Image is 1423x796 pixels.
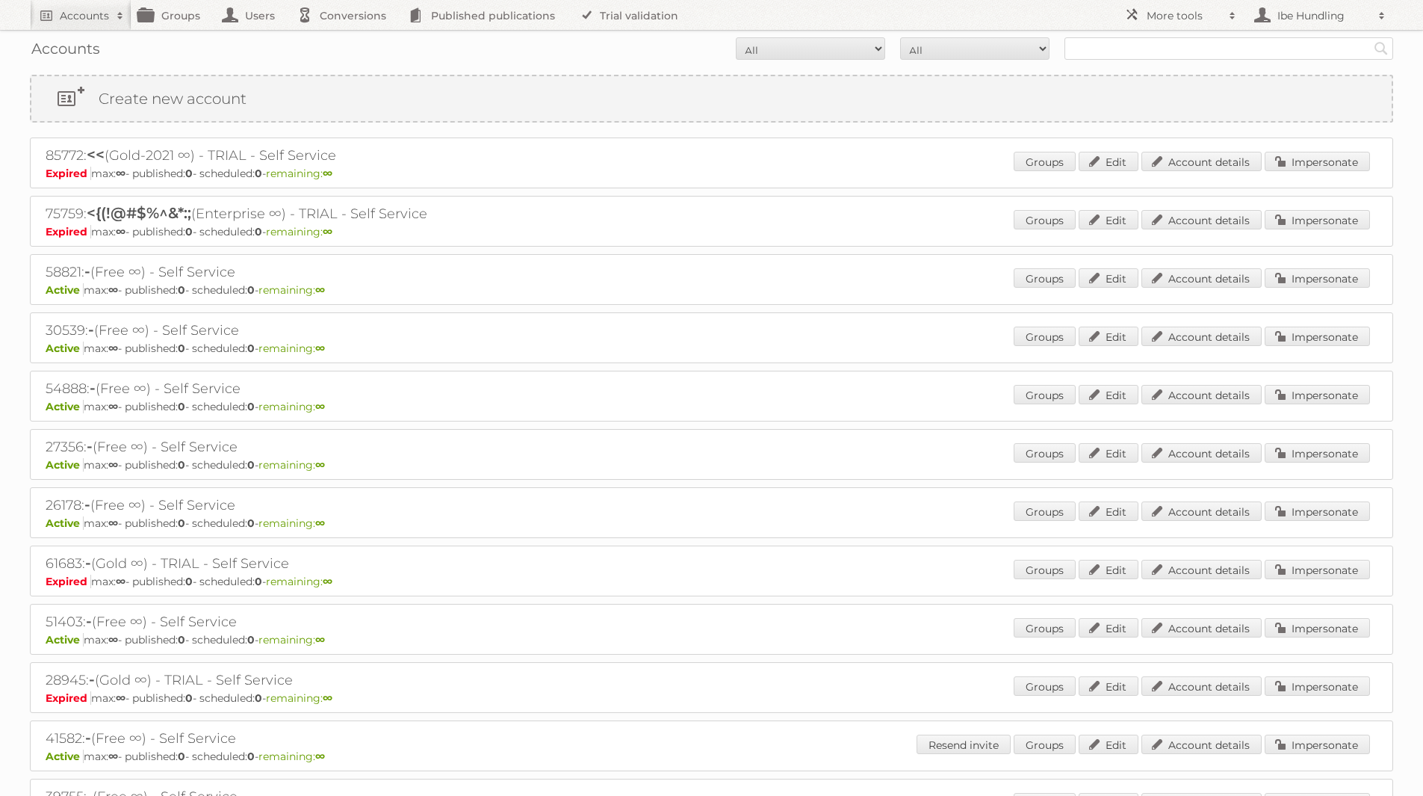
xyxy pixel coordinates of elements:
[46,691,1377,705] p: max: - published: - scheduled: -
[315,750,325,763] strong: ∞
[46,167,91,180] span: Expired
[917,735,1011,754] a: Resend invite
[1014,443,1076,463] a: Groups
[1141,443,1262,463] a: Account details
[46,283,1377,297] p: max: - published: - scheduled: -
[1141,385,1262,404] a: Account details
[315,633,325,647] strong: ∞
[258,516,325,530] span: remaining:
[315,458,325,472] strong: ∞
[1265,385,1370,404] a: Impersonate
[1014,676,1076,696] a: Groups
[1265,152,1370,171] a: Impersonate
[266,167,332,180] span: remaining:
[1141,735,1262,754] a: Account details
[1147,8,1221,23] h2: More tools
[1014,502,1076,521] a: Groups
[247,400,255,413] strong: 0
[178,283,185,297] strong: 0
[1014,210,1076,229] a: Groups
[108,342,118,355] strong: ∞
[1014,327,1076,346] a: Groups
[46,575,1377,588] p: max: - published: - scheduled: -
[247,458,255,472] strong: 0
[46,612,568,632] h2: 51403: (Free ∞) - Self Service
[178,750,185,763] strong: 0
[108,516,118,530] strong: ∞
[1141,268,1262,288] a: Account details
[178,516,185,530] strong: 0
[323,225,332,238] strong: ∞
[108,400,118,413] strong: ∞
[247,750,255,763] strong: 0
[31,76,1392,121] a: Create new account
[46,146,568,165] h2: 85772: (Gold-2021 ∞) - TRIAL - Self Service
[1079,268,1138,288] a: Edit
[87,146,105,164] span: <<
[46,400,84,413] span: Active
[46,750,1377,763] p: max: - published: - scheduled: -
[1265,210,1370,229] a: Impersonate
[1079,676,1138,696] a: Edit
[1079,560,1138,579] a: Edit
[85,554,91,572] span: -
[46,575,91,588] span: Expired
[178,633,185,647] strong: 0
[1141,502,1262,521] a: Account details
[255,575,262,588] strong: 0
[1141,560,1262,579] a: Account details
[1265,268,1370,288] a: Impersonate
[255,167,262,180] strong: 0
[46,729,568,748] h2: 41582: (Free ∞) - Self Service
[116,575,125,588] strong: ∞
[46,458,84,472] span: Active
[46,516,1377,530] p: max: - published: - scheduled: -
[1014,385,1076,404] a: Groups
[323,691,332,705] strong: ∞
[1141,210,1262,229] a: Account details
[46,670,568,690] h2: 28945: (Gold ∞) - TRIAL - Self Service
[46,516,84,530] span: Active
[178,342,185,355] strong: 0
[108,750,118,763] strong: ∞
[315,283,325,297] strong: ∞
[46,283,84,297] span: Active
[255,225,262,238] strong: 0
[87,437,93,455] span: -
[1014,618,1076,638] a: Groups
[1079,443,1138,463] a: Edit
[315,400,325,413] strong: ∞
[46,225,91,238] span: Expired
[46,342,1377,355] p: max: - published: - scheduled: -
[46,379,568,398] h2: 54888: (Free ∞) - Self Service
[185,225,193,238] strong: 0
[1265,327,1370,346] a: Impersonate
[46,750,84,763] span: Active
[1141,676,1262,696] a: Account details
[1141,618,1262,638] a: Account details
[178,400,185,413] strong: 0
[1274,8,1371,23] h2: Ibe Hundling
[1265,560,1370,579] a: Impersonate
[46,225,1377,238] p: max: - published: - scheduled: -
[1141,327,1262,346] a: Account details
[258,400,325,413] span: remaining:
[1079,152,1138,171] a: Edit
[178,458,185,472] strong: 0
[89,670,95,688] span: -
[1079,385,1138,404] a: Edit
[1265,735,1370,754] a: Impersonate
[1014,735,1076,754] a: Groups
[1079,210,1138,229] a: Edit
[46,167,1377,180] p: max: - published: - scheduled: -
[258,458,325,472] span: remaining:
[46,437,568,457] h2: 27356: (Free ∞) - Self Service
[85,729,91,747] span: -
[46,554,568,573] h2: 61683: (Gold ∞) - TRIAL - Self Service
[108,458,118,472] strong: ∞
[315,342,325,355] strong: ∞
[266,575,332,588] span: remaining:
[116,691,125,705] strong: ∞
[84,496,90,513] span: -
[1265,443,1370,463] a: Impersonate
